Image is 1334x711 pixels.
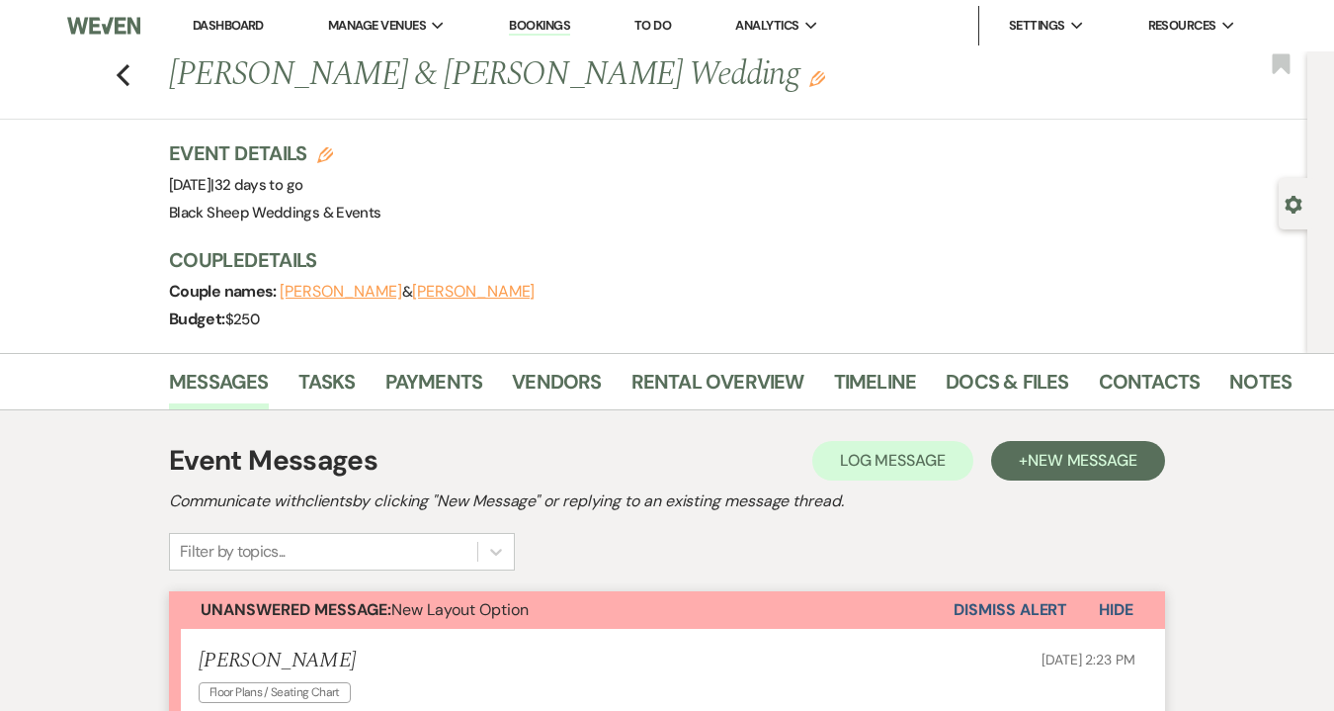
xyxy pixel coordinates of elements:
[812,441,973,481] button: Log Message
[412,284,535,300] button: [PERSON_NAME]
[201,599,391,620] strong: Unanswered Message:
[298,366,356,409] a: Tasks
[193,17,264,34] a: Dashboard
[1028,450,1137,471] span: New Message
[169,309,225,329] span: Budget:
[169,139,380,167] h3: Event Details
[169,175,302,195] span: [DATE]
[631,366,804,409] a: Rental Overview
[214,175,303,195] span: 32 days to go
[201,599,529,620] span: New Layout Option
[169,203,380,222] span: Black Sheep Weddings & Events
[169,366,269,409] a: Messages
[1099,366,1201,409] a: Contacts
[328,16,426,36] span: Manage Venues
[169,591,954,629] button: Unanswered Message:New Layout Option
[280,284,402,300] button: [PERSON_NAME]
[169,489,1165,513] h2: Communicate with clients by clicking "New Message" or replying to an existing message thread.
[512,366,601,409] a: Vendors
[1229,366,1292,409] a: Notes
[954,591,1067,629] button: Dismiss Alert
[169,440,377,482] h1: Event Messages
[169,281,280,302] span: Couple names:
[840,450,946,471] span: Log Message
[225,310,259,329] span: $250
[199,649,361,673] h5: [PERSON_NAME]
[199,682,351,703] span: Floor Plans / Seating Chart
[169,51,1054,99] h1: [PERSON_NAME] & [PERSON_NAME] Wedding
[735,16,798,36] span: Analytics
[385,366,483,409] a: Payments
[180,540,286,564] div: Filter by topics...
[809,69,825,87] button: Edit
[509,17,570,36] a: Bookings
[169,246,1276,274] h3: Couple Details
[280,282,535,302] span: &
[991,441,1165,481] button: +New Message
[834,366,917,409] a: Timeline
[946,366,1068,409] a: Docs & Files
[67,5,141,46] img: Weven Logo
[1042,651,1135,668] span: [DATE] 2:23 PM
[634,17,671,34] a: To Do
[210,175,302,195] span: |
[1148,16,1216,36] span: Resources
[1009,16,1065,36] span: Settings
[1067,591,1165,629] button: Hide
[1099,599,1133,620] span: Hide
[1285,194,1302,213] button: Open lead details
